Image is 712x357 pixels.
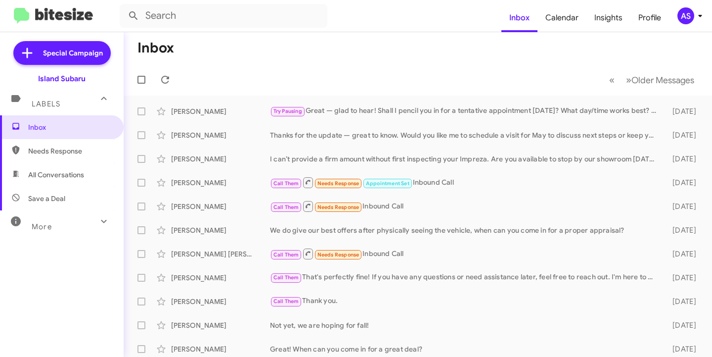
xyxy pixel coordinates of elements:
span: Labels [32,100,60,108]
div: That's perfectly fine! If you have any questions or need assistance later, feel free to reach out... [270,272,661,283]
div: [PERSON_NAME] [171,202,270,211]
nav: Page navigation example [604,70,700,90]
input: Search [120,4,327,28]
button: Next [620,70,700,90]
button: Previous [603,70,621,90]
div: I can’t provide a firm amount without first inspecting your Impreza. Are you available to stop by... [270,154,661,164]
a: Insights [586,3,630,32]
span: Special Campaign [43,48,103,58]
div: Not yet, we are hoping for fall! [270,320,661,330]
button: AS [669,7,701,24]
div: [PERSON_NAME] [171,344,270,354]
div: Inbound Call [270,176,661,189]
span: Needs Response [28,146,112,156]
span: Try Pausing [273,108,302,114]
div: [PERSON_NAME] [171,320,270,330]
span: Inbox [28,122,112,132]
div: Great — glad to hear! Shall I pencil you in for a tentative appointment [DATE]? What day/time wor... [270,105,661,117]
span: Call Them [273,180,299,187]
a: Calendar [537,3,586,32]
a: Profile [630,3,669,32]
div: [DATE] [661,178,704,188]
div: [PERSON_NAME] [171,130,270,140]
div: Great! When can you come in for a great deal? [270,344,661,354]
div: [PERSON_NAME] [171,273,270,283]
span: « [609,74,615,86]
div: [DATE] [661,106,704,116]
span: Older Messages [631,75,694,86]
span: Call Them [273,298,299,305]
a: Inbox [501,3,537,32]
div: [DATE] [661,273,704,283]
span: Call Them [273,274,299,281]
div: [DATE] [661,202,704,211]
div: [PERSON_NAME] [171,297,270,306]
span: Call Them [273,204,299,210]
div: [DATE] [661,154,704,164]
div: [PERSON_NAME] [171,106,270,116]
span: Needs Response [317,204,359,210]
div: Inbound Call [270,200,661,212]
div: [DATE] [661,344,704,354]
div: Thank you. [270,296,661,307]
div: [DATE] [661,249,704,259]
div: [PERSON_NAME] [171,178,270,188]
div: [PERSON_NAME] [PERSON_NAME] [171,249,270,259]
div: [DATE] [661,320,704,330]
div: Thanks for the update — great to know. Would you like me to schedule a visit for May to discuss n... [270,130,661,140]
div: Island Subaru [38,74,86,84]
span: All Conversations [28,170,84,180]
span: » [626,74,631,86]
div: [DATE] [661,130,704,140]
div: [DATE] [661,297,704,306]
span: Call Them [273,252,299,258]
div: [PERSON_NAME] [171,154,270,164]
div: Inbound Call [270,248,661,260]
span: Needs Response [317,180,359,187]
span: Needs Response [317,252,359,258]
div: AS [677,7,694,24]
span: Save a Deal [28,194,65,204]
span: More [32,222,52,231]
div: [DATE] [661,225,704,235]
div: We do give our best offers after physically seeing the vehicle, when can you come in for a proper... [270,225,661,235]
span: Appointment Set [366,180,409,187]
div: [PERSON_NAME] [171,225,270,235]
a: Special Campaign [13,41,111,65]
h1: Inbox [137,40,174,56]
